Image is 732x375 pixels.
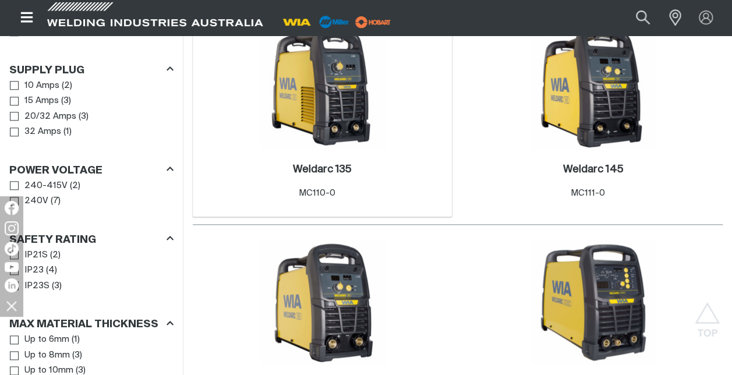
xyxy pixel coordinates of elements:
span: ( 3 ) [52,280,62,293]
a: IP23 [10,263,44,278]
input: Product name or item number... [609,5,663,31]
img: TikTok [5,242,19,256]
img: Facebook [5,201,19,215]
span: ( 2 ) [62,79,72,93]
h3: Safety Rating [9,234,96,247]
span: 20/32 Amps [24,110,76,123]
img: hide socials [2,296,22,316]
span: IP23 [24,264,44,277]
a: IP21S [10,247,48,263]
span: ( 3 ) [72,349,82,362]
h3: Power Voltage [9,164,102,178]
ul: Power Voltage [10,178,173,209]
span: ( 3 ) [79,110,89,123]
span: 240-415V [24,179,68,193]
span: 15 Amps [24,94,59,108]
span: ( 7 ) [51,194,61,208]
span: 32 Amps [24,125,61,139]
img: Weldarc 185 [260,240,385,365]
span: 240V [24,194,48,208]
span: ( 1 ) [72,333,80,346]
span: 10 Amps [24,79,59,93]
h3: Max Material Thickness [9,318,158,331]
div: Power Voltage [9,162,174,178]
a: 10 Amps [10,78,59,94]
span: IP21S [24,249,48,262]
a: IP23S [10,278,49,294]
h3: Supply Plug [9,64,84,77]
img: Weldarc 200 DC [531,240,656,365]
h2: Weldarc 135 [293,164,352,175]
button: Scroll to top [694,302,720,328]
span: MC111-0 [570,189,604,197]
span: MC110-0 [298,189,335,197]
img: Instagram [5,221,19,235]
span: ( 3 ) [61,94,71,108]
span: ( 1 ) [63,125,72,139]
a: 240-415V [10,178,68,194]
span: IP23S [24,280,49,293]
a: 32 Amps [10,124,61,140]
div: Max Material Thickness [9,316,174,332]
img: Weldarc 135 [260,25,385,150]
span: Up to 8mm [24,349,70,362]
a: Weldarc 145 [563,163,624,176]
div: Safety Rating [9,231,174,247]
span: ( 2 ) [70,179,80,193]
h2: Weldarc 145 [563,164,624,175]
a: 15 Amps [10,93,59,109]
a: 20/32 Amps [10,109,76,125]
ul: Safety Rating [10,247,173,294]
img: miller [352,13,394,31]
img: YouTube [5,262,19,272]
span: ( 4 ) [46,264,57,277]
img: LinkedIn [5,278,19,292]
a: 240V [10,193,48,209]
a: miller [352,17,394,26]
img: Weldarc 145 [531,25,656,150]
div: Supply Plug [9,62,174,77]
a: Up to 8mm [10,348,70,363]
span: ( 2 ) [50,249,61,262]
a: Weldarc 135 [293,163,352,176]
span: Up to 6mm [24,333,69,346]
button: Search products [623,5,663,31]
a: Up to 6mm [10,332,69,348]
ul: Supply Plug [10,78,173,140]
